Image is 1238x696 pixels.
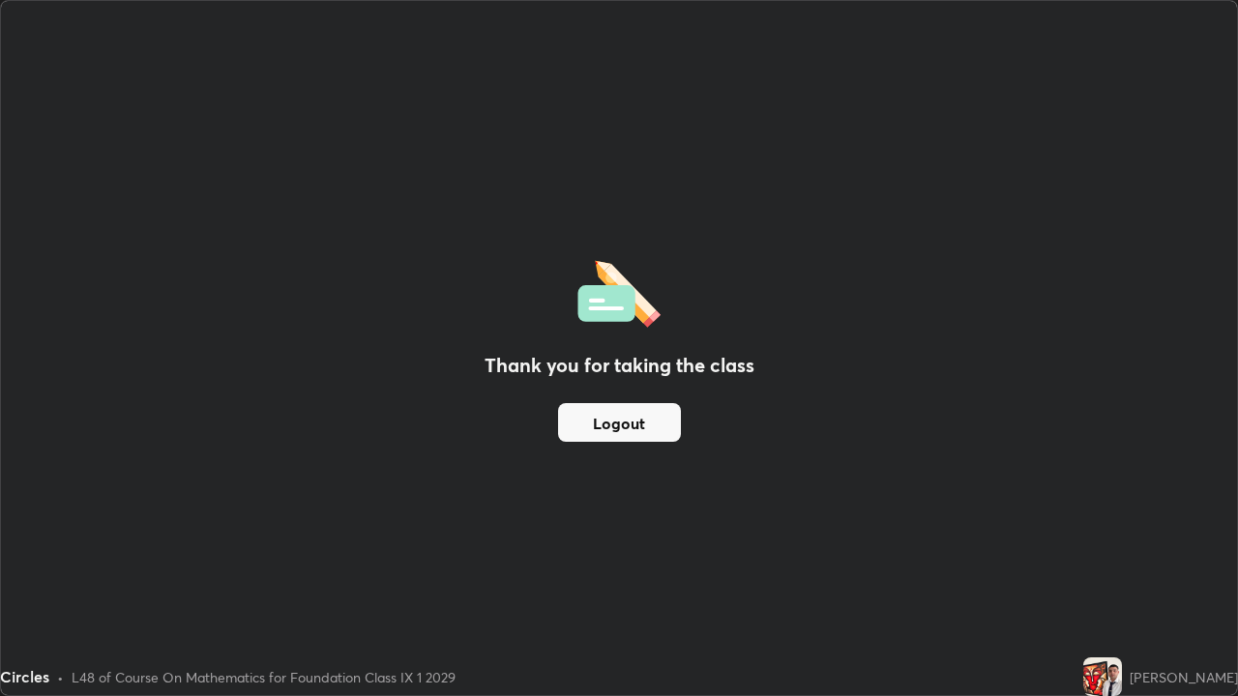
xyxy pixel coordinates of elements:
[1130,667,1238,687] div: [PERSON_NAME]
[485,351,754,380] h2: Thank you for taking the class
[558,403,681,442] button: Logout
[57,667,64,687] div: •
[577,254,661,328] img: offlineFeedback.1438e8b3.svg
[72,667,456,687] div: L48 of Course On Mathematics for Foundation Class IX 1 2029
[1083,657,1122,696] img: cc9ebfea3f184d89b2d8a8ac9c918a72.jpg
